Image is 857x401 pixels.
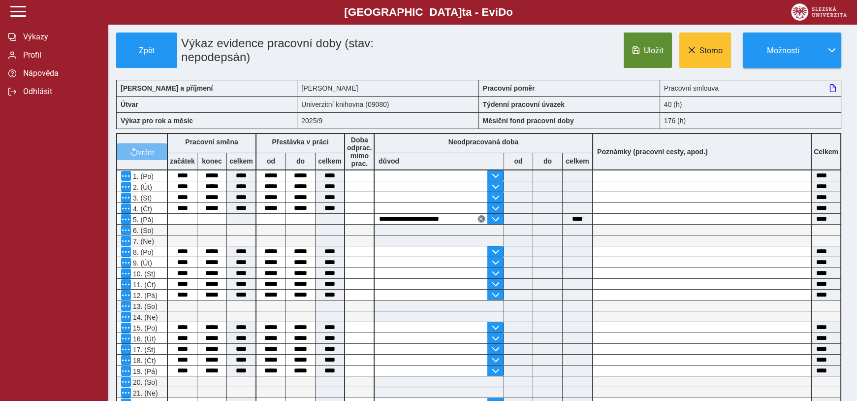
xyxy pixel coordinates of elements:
span: Možnosti [751,46,815,55]
button: Menu [121,344,131,354]
button: Menu [121,355,131,365]
b: Neodpracovaná doba [448,138,518,146]
button: Menu [121,312,131,322]
div: 176 (h) [660,112,841,129]
button: Menu [121,279,131,289]
b: Útvar [121,100,138,108]
b: [PERSON_NAME] a příjmení [121,84,213,92]
span: 12. (Pá) [131,292,158,300]
button: Menu [121,193,131,202]
b: Výkaz pro rok a měsíc [121,117,193,125]
button: Menu [121,247,131,257]
b: Pracovní směna [185,138,238,146]
span: vrátit [138,148,155,156]
b: celkem [563,157,592,165]
span: 20. (So) [131,378,158,386]
b: [GEOGRAPHIC_DATA] a - Evi [30,6,827,19]
b: Doba odprac. mimo prac. [347,136,372,167]
b: celkem [316,157,344,165]
span: 10. (St) [131,270,156,278]
div: Pracovní smlouva [660,80,841,96]
button: Menu [121,182,131,192]
span: Nápověda [20,68,100,78]
button: Menu [121,171,131,181]
span: Výkazy [20,32,100,41]
span: 3. (St) [131,194,152,202]
img: logo_web_su.png [791,3,847,21]
span: 9. (Út) [131,259,152,267]
span: Storno [699,46,723,55]
button: Menu [121,301,131,311]
span: 8. (Po) [131,248,154,256]
button: Menu [121,258,131,267]
span: Odhlásit [20,87,100,96]
button: Menu [121,334,131,343]
button: Storno [679,33,731,68]
button: Menu [121,366,131,376]
div: 40 (h) [660,96,841,112]
b: Pracovní poměr [483,84,535,92]
span: Zpět [121,46,173,55]
b: celkem [227,157,255,165]
span: 21. (Ne) [131,389,158,397]
button: Menu [121,377,131,387]
span: 2. (Út) [131,183,152,191]
span: 4. (Čt) [131,205,152,213]
span: 11. (Čt) [131,281,156,289]
span: 17. (St) [131,346,156,354]
button: Zpět [116,33,177,68]
button: Menu [121,214,131,224]
b: Poznámky (pracovní cesty, apod.) [593,148,712,156]
button: Uložit [624,33,672,68]
button: vrátit [117,143,167,160]
b: důvod [379,157,399,165]
span: 13. (So) [131,302,158,310]
button: Menu [121,203,131,213]
b: Přestávka v práci [272,138,328,146]
button: Možnosti [743,33,823,68]
span: D [498,6,506,18]
span: 7. (Ne) [131,237,154,245]
button: Menu [121,236,131,246]
b: od [256,157,286,165]
b: Celkem [814,148,838,156]
button: Menu [121,290,131,300]
span: 18. (Čt) [131,357,156,365]
b: Týdenní pracovní úvazek [483,100,565,108]
div: 2025/9 [297,112,478,129]
span: 5. (Pá) [131,216,154,224]
span: t [462,6,465,18]
b: od [504,157,533,165]
span: Uložit [644,46,664,55]
b: Měsíční fond pracovní doby [483,117,574,125]
span: 15. (Po) [131,324,158,332]
b: do [533,157,562,165]
span: 1. (Po) [131,172,154,180]
span: 14. (Ne) [131,313,158,321]
div: Univerzitní knihovna (09080) [297,96,478,112]
b: konec [197,157,226,165]
span: 6. (So) [131,227,154,234]
span: Profil [20,50,100,60]
b: do [286,157,315,165]
button: Menu [121,388,131,398]
div: [PERSON_NAME] [297,80,478,96]
b: začátek [168,157,197,165]
span: 16. (Út) [131,335,156,343]
button: Menu [121,225,131,235]
span: 19. (Pá) [131,368,158,375]
span: o [506,6,513,18]
button: Menu [121,323,131,333]
button: Menu [121,268,131,278]
h1: Výkaz evidence pracovní doby (stav: nepodepsán) [177,33,421,68]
